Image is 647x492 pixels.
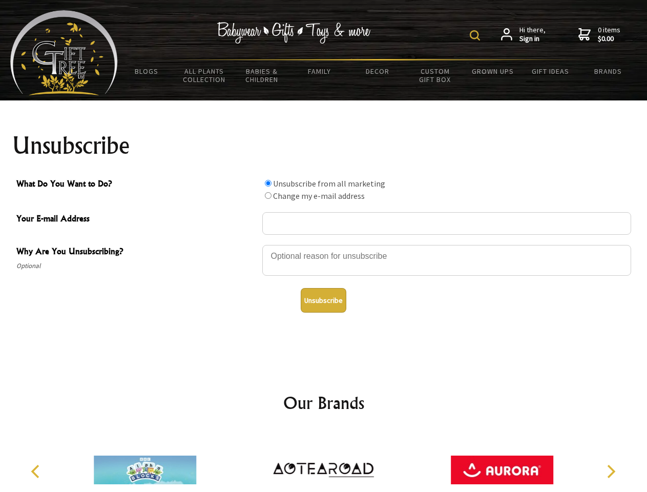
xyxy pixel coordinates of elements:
input: What Do You Want to Do? [265,180,272,187]
a: Brands [579,60,637,82]
a: All Plants Collection [176,60,234,90]
strong: $0.00 [598,34,620,44]
a: Hi there,Sign in [501,26,546,44]
button: Next [599,460,622,483]
button: Previous [26,460,48,483]
h2: Our Brands [20,391,627,415]
img: product search [470,30,480,40]
textarea: Why Are You Unsubscribing? [262,245,631,276]
span: 0 items [598,25,620,44]
span: Your E-mail Address [16,212,257,227]
a: Gift Ideas [521,60,579,82]
a: Family [291,60,349,82]
a: Decor [348,60,406,82]
img: Babywear - Gifts - Toys & more [217,22,371,44]
a: Custom Gift Box [406,60,464,90]
a: 0 items$0.00 [578,26,620,44]
strong: Sign in [519,34,546,44]
a: BLOGS [118,60,176,82]
h1: Unsubscribe [12,133,635,158]
span: What Do You Want to Do? [16,177,257,192]
span: Hi there, [519,26,546,44]
span: Why Are You Unsubscribing? [16,245,257,260]
label: Unsubscribe from all marketing [273,178,385,189]
a: Grown Ups [464,60,521,82]
button: Unsubscribe [301,288,346,313]
span: Optional [16,260,257,272]
input: What Do You Want to Do? [265,192,272,199]
label: Change my e-mail address [273,191,365,201]
img: Babyware - Gifts - Toys and more... [10,10,118,95]
input: Your E-mail Address [262,212,631,235]
a: Babies & Children [233,60,291,90]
